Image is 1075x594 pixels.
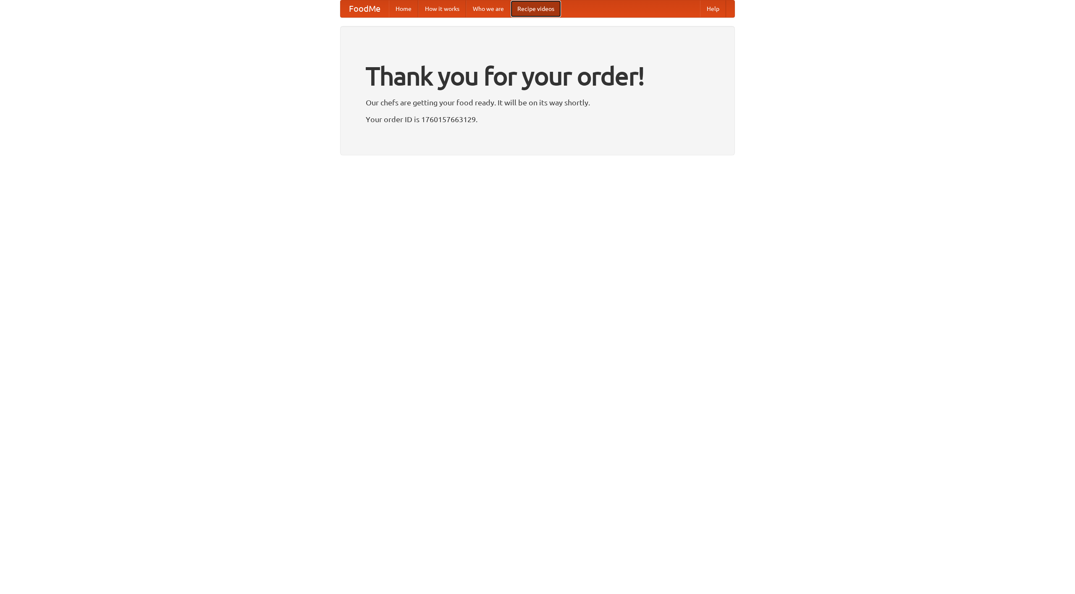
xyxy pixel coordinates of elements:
a: How it works [418,0,466,17]
p: Our chefs are getting your food ready. It will be on its way shortly. [366,96,709,109]
a: Who we are [466,0,511,17]
a: Recipe videos [511,0,561,17]
p: Your order ID is 1760157663129. [366,113,709,126]
a: Help [700,0,726,17]
a: FoodMe [341,0,389,17]
a: Home [389,0,418,17]
h1: Thank you for your order! [366,56,709,96]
